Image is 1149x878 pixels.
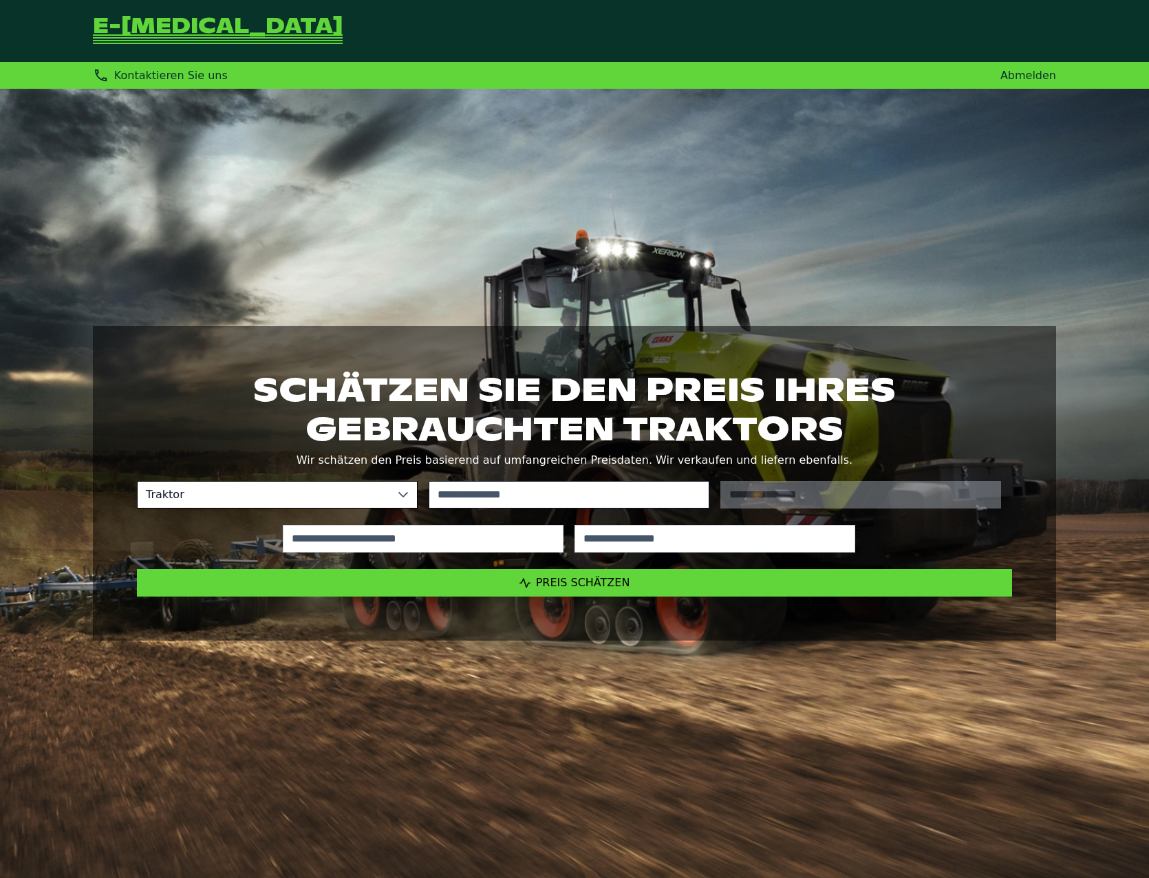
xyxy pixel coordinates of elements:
p: Wir schätzen den Preis basierend auf umfangreichen Preisdaten. Wir verkaufen und liefern ebenfalls. [137,451,1012,470]
div: Kontaktieren Sie uns [93,67,228,83]
h1: Schätzen Sie den Preis Ihres gebrauchten Traktors [137,370,1012,447]
a: Zurück zur Startseite [93,17,343,45]
button: Preis schätzen [137,569,1012,597]
a: Abmelden [1000,69,1056,82]
span: Kontaktieren Sie uns [114,69,228,82]
span: Preis schätzen [536,576,630,589]
span: Traktor [138,482,389,508]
